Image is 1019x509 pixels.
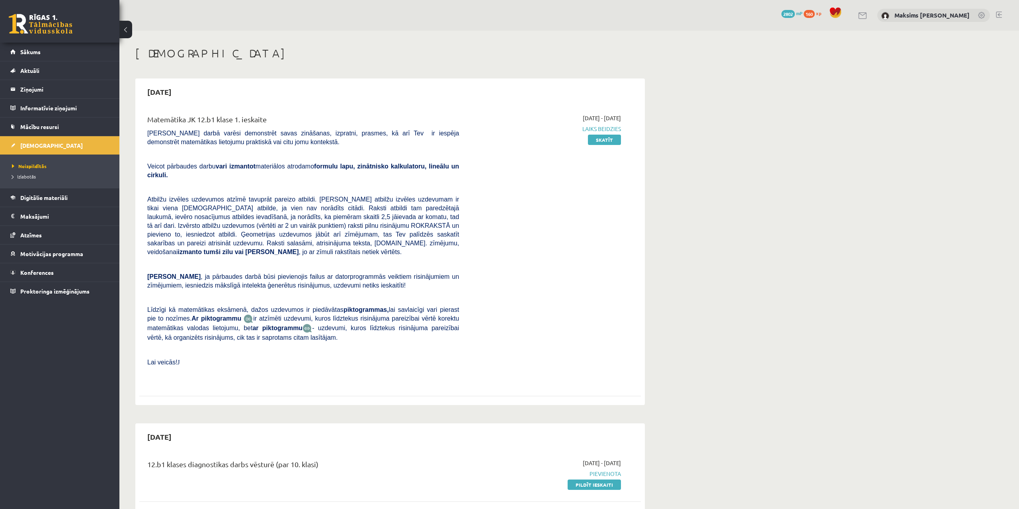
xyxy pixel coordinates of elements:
[10,43,109,61] a: Sākums
[20,123,59,130] span: Mācību resursi
[203,249,299,255] b: tumši zilu vai [PERSON_NAME]
[20,250,83,257] span: Motivācijas programma
[20,194,68,201] span: Digitālie materiāli
[781,10,795,18] span: 2802
[147,315,459,331] span: ir atzīmēti uzdevumi, kuros līdztekus risinājuma pareizībai vērtē korektu matemātikas valodas lie...
[12,163,47,169] span: Neizpildītās
[178,249,202,255] b: izmanto
[252,325,303,331] b: ar piktogrammu
[147,459,459,474] div: 12.b1 klases diagnostikas darbs vēsturē (par 10. klasi)
[244,314,253,323] img: JfuEzvunn4EvwAAAAASUVORK5CYII=
[135,47,645,60] h1: [DEMOGRAPHIC_DATA]
[20,231,42,239] span: Atzīmes
[139,427,180,446] h2: [DATE]
[20,142,83,149] span: [DEMOGRAPHIC_DATA]
[804,10,825,16] a: 160 xp
[12,173,111,180] a: Izlabotās
[781,10,802,16] a: 2802 mP
[20,99,109,117] legend: Informatīvie ziņojumi
[147,163,459,178] span: Veicot pārbaudes darbu materiālos atrodamo
[20,288,90,295] span: Proktoringa izmēģinājums
[12,162,111,170] a: Neizpildītās
[583,459,621,467] span: [DATE] - [DATE]
[588,135,621,145] a: Skatīt
[881,12,889,20] img: Maksims Mihails Blizņuks
[471,470,621,478] span: Pievienota
[20,67,39,74] span: Aktuāli
[147,359,178,366] span: Lai veicās!
[796,10,802,16] span: mP
[583,114,621,122] span: [DATE] - [DATE]
[10,61,109,80] a: Aktuāli
[147,130,459,145] span: [PERSON_NAME] darbā varēsi demonstrēt savas zināšanas, izpratni, prasmes, kā arī Tev ir iespēja d...
[10,136,109,155] a: [DEMOGRAPHIC_DATA]
[20,269,54,276] span: Konferences
[10,245,109,263] a: Motivācijas programma
[10,99,109,117] a: Informatīvie ziņojumi
[10,263,109,282] a: Konferences
[568,480,621,490] a: Pildīt ieskaiti
[10,282,109,300] a: Proktoringa izmēģinājums
[147,114,459,129] div: Matemātika JK 12.b1 klase 1. ieskaite
[344,306,389,313] b: piktogrammas,
[9,14,72,34] a: Rīgas 1. Tālmācības vidusskola
[147,273,201,280] span: [PERSON_NAME]
[139,82,180,101] h2: [DATE]
[147,273,459,289] span: , ja pārbaudes darbā būsi pievienojis failus ar datorprogrammās veiktiem risinājumiem un zīmējumi...
[894,11,970,19] a: Maksims [PERSON_NAME]
[20,207,109,225] legend: Maksājumi
[10,117,109,136] a: Mācību resursi
[10,188,109,207] a: Digitālie materiāli
[10,226,109,244] a: Atzīmes
[191,315,241,322] b: Ar piktogrammu
[178,359,180,366] span: J
[804,10,815,18] span: 160
[147,306,459,322] span: Līdzīgi kā matemātikas eksāmenā, dažos uzdevumos ir piedāvātas lai savlaicīgi vari pierast pie to...
[10,207,109,225] a: Maksājumi
[20,48,41,55] span: Sākums
[10,80,109,98] a: Ziņojumi
[303,324,312,333] img: wKvN42sLe3LLwAAAABJRU5ErkJggg==
[20,80,109,98] legend: Ziņojumi
[147,196,459,255] span: Atbilžu izvēles uzdevumos atzīmē tavuprāt pareizo atbildi. [PERSON_NAME] atbilžu izvēles uzdevuma...
[471,125,621,133] span: Laiks beidzies
[147,163,459,178] b: formulu lapu, zinātnisko kalkulatoru, lineālu un cirkuli.
[12,173,36,180] span: Izlabotās
[816,10,821,16] span: xp
[216,163,256,170] b: vari izmantot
